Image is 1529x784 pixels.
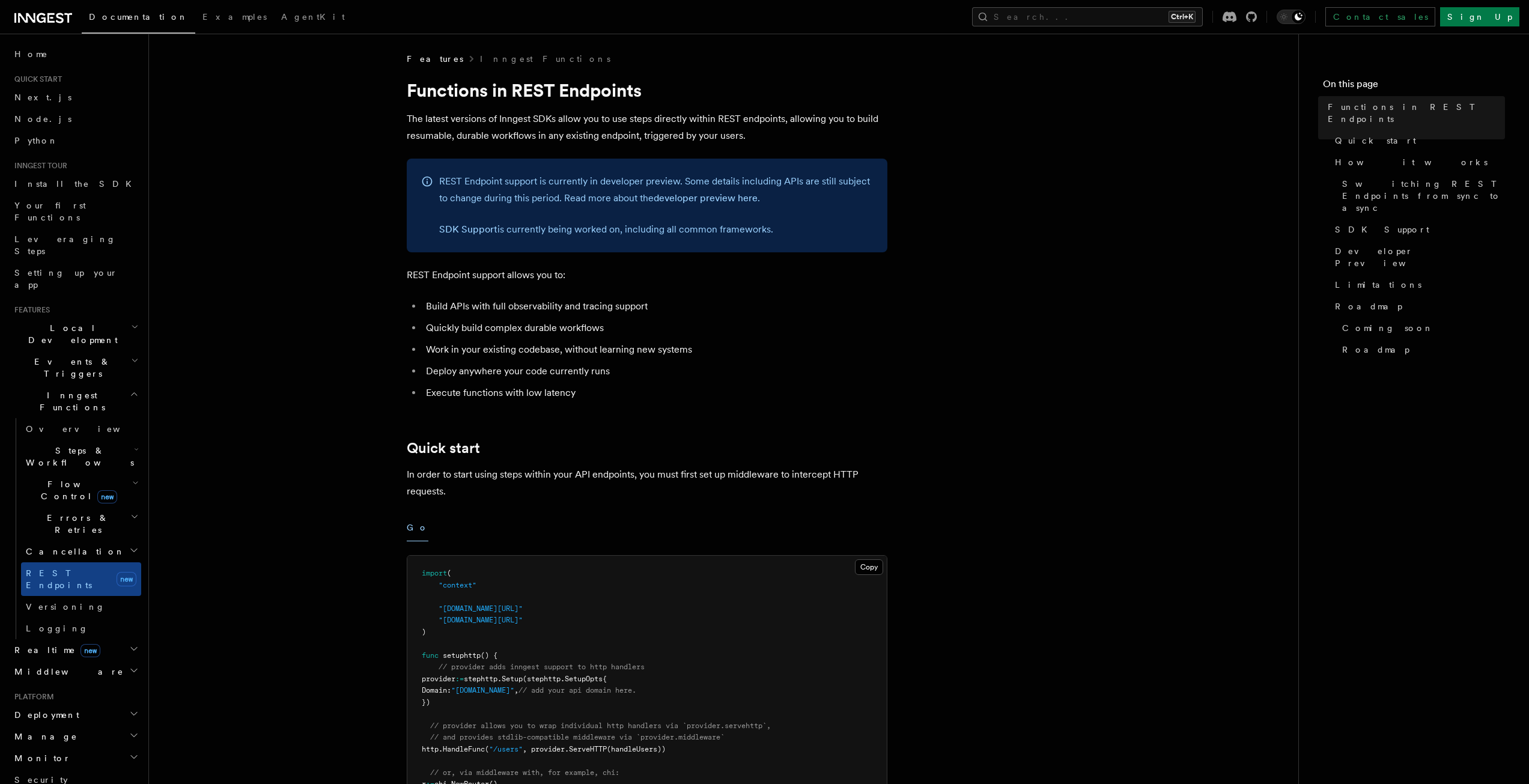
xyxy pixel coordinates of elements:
a: AgentKit [274,4,352,32]
span: func [422,651,439,660]
p: is currently being worked on, including all common frameworks. [439,221,873,238]
span: stephttp. [464,675,502,683]
span: Leveraging Steps [14,234,116,256]
span: Inngest tour [10,161,67,171]
span: Overview [26,424,150,434]
button: Copy [855,559,883,575]
h4: On this page [1323,77,1505,96]
span: Node.js [14,114,71,124]
span: Deployment [10,709,79,721]
span: Quick start [10,74,62,84]
a: Sign Up [1440,7,1519,26]
a: Contact sales [1325,7,1435,26]
a: Quick start [407,440,480,457]
a: Documentation [82,4,195,34]
button: Monitor [10,747,141,769]
button: Events & Triggers [10,351,141,384]
a: SDK Support [1330,219,1505,240]
span: // or, via middleware with, for example, chi: [430,768,619,777]
button: Manage [10,726,141,747]
span: Coming soon [1342,322,1433,334]
li: Deploy anywhere your code currently runs [422,363,887,380]
span: http. [422,745,443,753]
span: "[DOMAIN_NAME][URL]" [439,604,523,613]
span: , provider. [523,745,569,753]
span: Logging [26,624,88,633]
button: Errors & Retries [21,507,141,541]
span: // provider adds inngest support to http handlers [439,663,645,671]
a: developer preview here [654,192,758,204]
h1: Functions in REST Endpoints [407,79,887,101]
li: Build APIs with full observability and tracing support [422,298,887,315]
kbd: Ctrl+K [1169,11,1196,23]
a: How it works [1330,151,1505,173]
span: // and provides stdlib-compatible middleware via `provider.middleware` [430,733,725,741]
span: Setup [502,675,523,683]
a: Roadmap [1330,296,1505,317]
span: Roadmap [1335,300,1402,312]
span: (handleUsers)) [607,745,666,753]
span: Local Development [10,322,131,346]
p: REST Endpoint support allows you to: [407,267,887,284]
span: Manage [10,731,78,743]
a: Setting up your app [10,262,141,296]
button: Middleware [10,661,141,682]
a: Inngest Functions [480,53,610,65]
span: () { [481,651,497,660]
a: Switching REST Endpoints from sync to async [1337,173,1505,219]
a: SDK Support [439,223,497,235]
li: Work in your existing codebase, without learning new systems [422,341,887,358]
span: , [514,686,518,694]
span: Versioning [26,602,105,612]
span: Developer Preview [1335,245,1505,269]
span: Examples [202,12,267,22]
span: ServeHTTP [569,745,607,753]
p: In order to start using steps within your API endpoints, you must first set up middleware to inte... [407,466,887,500]
a: Coming soon [1337,317,1505,339]
a: Overview [21,418,141,440]
span: Domain: [422,686,451,694]
span: Steps & Workflows [21,445,134,469]
button: Go [407,514,428,541]
li: Execute functions with low latency [422,384,887,401]
a: Python [10,130,141,151]
a: Home [10,43,141,65]
a: Quick start [1330,130,1505,151]
span: AgentKit [281,12,345,22]
span: import [422,569,447,577]
span: HandleFunc [443,745,485,753]
a: Developer Preview [1330,240,1505,274]
span: ) [422,628,426,636]
span: Platform [10,692,54,702]
span: Cancellation [21,545,125,558]
button: Flow Controlnew [21,473,141,507]
span: Documentation [89,12,188,22]
button: Inngest Functions [10,384,141,418]
span: new [97,490,117,503]
span: Middleware [10,666,124,678]
span: Features [10,305,50,315]
span: Switching REST Endpoints from sync to async [1342,178,1505,214]
button: Toggle dark mode [1277,10,1306,24]
span: Realtime [10,644,100,656]
span: Events & Triggers [10,356,131,380]
span: Flow Control [21,478,132,502]
a: Next.js [10,87,141,108]
a: Examples [195,4,274,32]
span: "context" [439,581,476,589]
span: Limitations [1335,279,1421,291]
span: Home [14,48,48,60]
a: Logging [21,618,141,639]
span: new [117,572,136,586]
span: Functions in REST Endpoints [1328,101,1505,125]
a: Roadmap [1337,339,1505,360]
span: Setting up your app [14,268,118,290]
button: Steps & Workflows [21,440,141,473]
span: (stephttp.SetupOpts{ [523,675,607,683]
span: Install the SDK [14,179,139,189]
span: Inngest Functions [10,389,130,413]
a: Install the SDK [10,173,141,195]
li: Quickly build complex durable workflows [422,320,887,336]
span: // add your api domain here. [518,686,636,694]
a: Your first Functions [10,195,141,228]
